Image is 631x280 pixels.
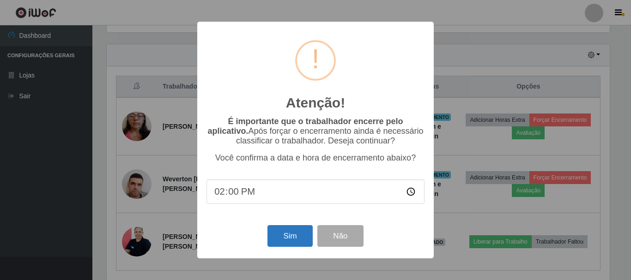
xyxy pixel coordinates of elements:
[206,117,425,146] p: Após forçar o encerramento ainda é necessário classificar o trabalhador. Deseja continuar?
[207,117,403,136] b: É importante que o trabalhador encerre pelo aplicativo.
[317,225,363,247] button: Não
[286,95,345,111] h2: Atenção!
[206,153,425,163] p: Você confirma a data e hora de encerramento abaixo?
[267,225,312,247] button: Sim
